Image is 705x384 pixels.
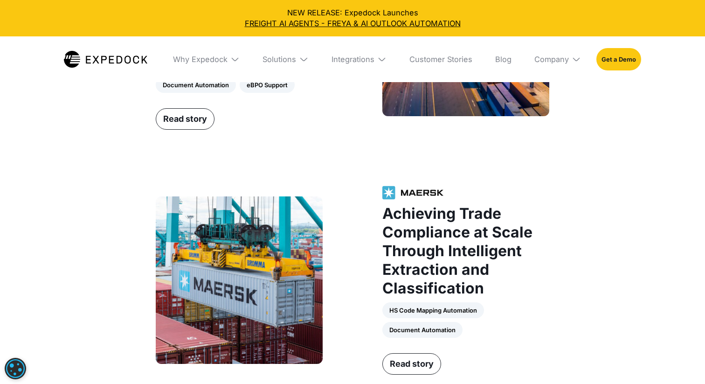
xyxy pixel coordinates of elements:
[545,283,705,384] iframe: Chat Widget
[156,108,214,130] a: Read story
[7,7,697,29] div: NEW RELEASE: Expedock Launches
[382,204,532,297] strong: Achieving Trade Compliance at Scale Through Intelligent Extraction and Classification
[255,36,316,82] div: Solutions
[7,18,697,29] a: FREIGHT AI AGENTS - FREYA & AI OUTLOOK AUTOMATION
[534,55,569,64] div: Company
[526,36,588,82] div: Company
[166,36,248,82] div: Why Expedock
[324,36,394,82] div: Integrations
[596,48,642,70] a: Get a Demo
[487,36,519,82] a: Blog
[402,36,480,82] a: Customer Stories
[332,55,374,64] div: Integrations
[382,353,441,375] a: Read story
[263,55,296,64] div: Solutions
[173,55,228,64] div: Why Expedock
